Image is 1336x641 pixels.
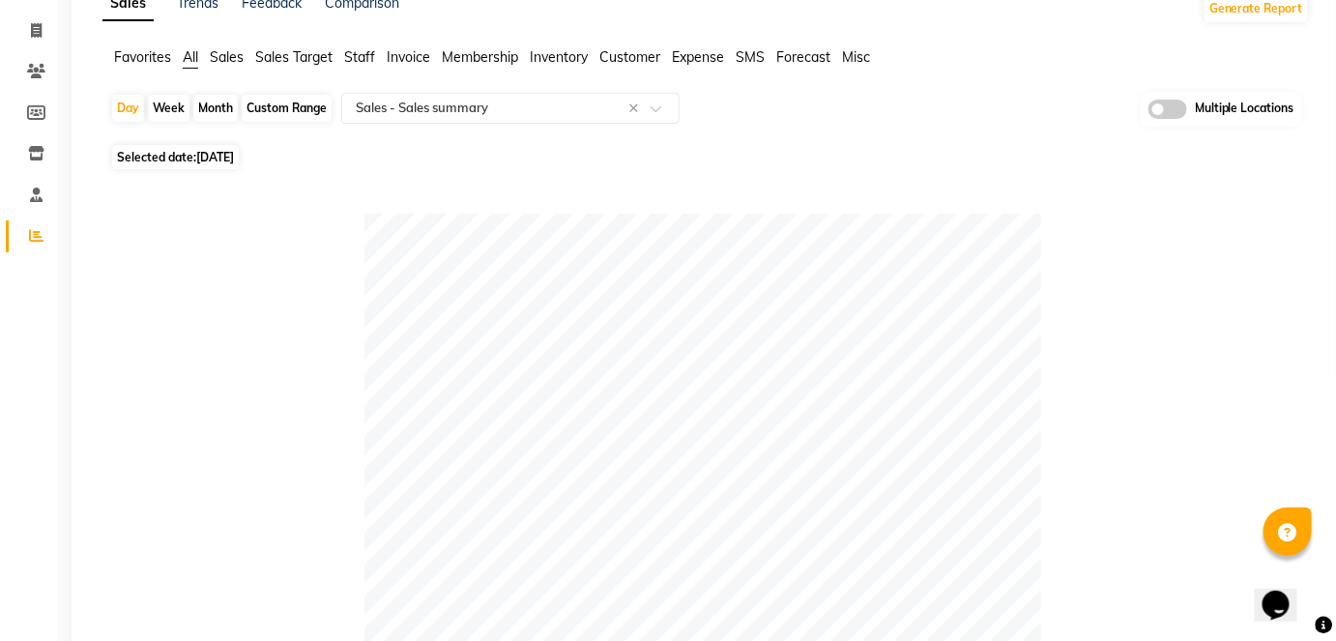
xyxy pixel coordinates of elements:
[344,48,375,66] span: Staff
[442,48,518,66] span: Membership
[387,48,430,66] span: Invoice
[148,95,189,122] div: Week
[112,145,239,169] span: Selected date:
[672,48,724,66] span: Expense
[196,150,234,164] span: [DATE]
[776,48,830,66] span: Forecast
[736,48,765,66] span: SMS
[242,95,332,122] div: Custom Range
[628,99,645,119] span: Clear all
[255,48,333,66] span: Sales Target
[193,95,238,122] div: Month
[210,48,244,66] span: Sales
[842,48,870,66] span: Misc
[599,48,660,66] span: Customer
[114,48,171,66] span: Favorites
[530,48,588,66] span: Inventory
[1195,100,1294,119] span: Multiple Locations
[1255,564,1317,622] iframe: chat widget
[112,95,144,122] div: Day
[183,48,198,66] span: All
